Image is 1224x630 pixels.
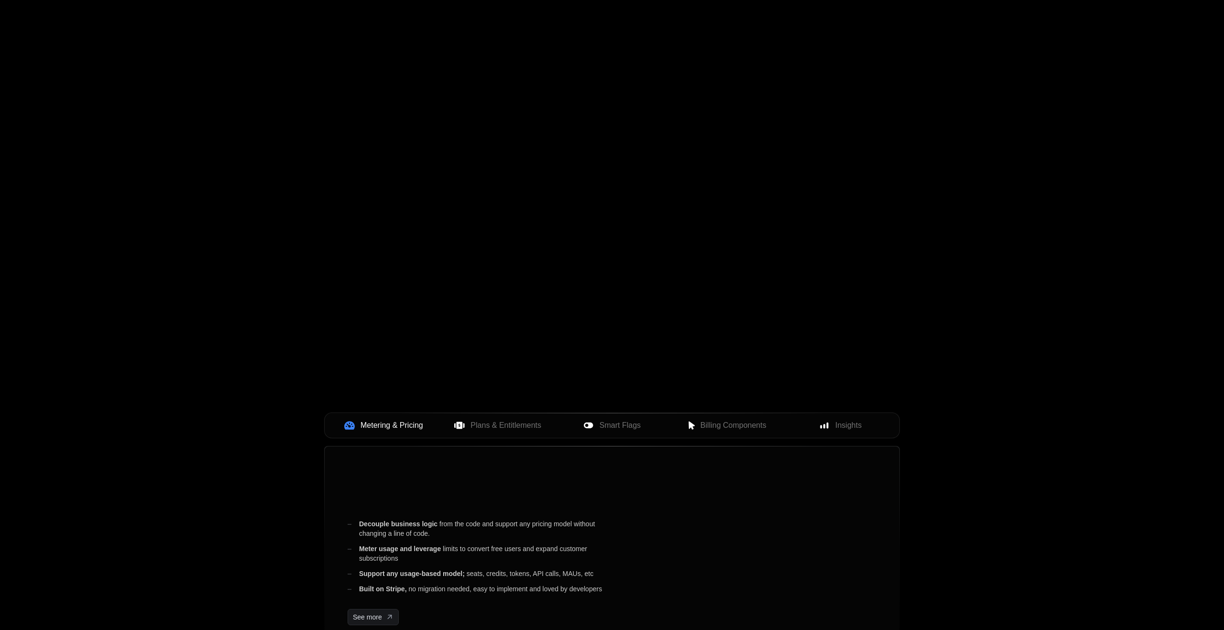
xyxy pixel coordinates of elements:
button: Metering & Pricing [327,415,441,436]
span: See more [353,612,382,622]
span: Built on Stripe, [359,585,407,593]
div: no migration needed, easy to implement and loved by developers [348,584,619,594]
div: seats, credits, tokens, API calls, MAUs, etc [348,569,619,578]
a: [object Object] [348,609,399,625]
span: Support any usage-based model; [359,570,465,577]
button: Billing Components [669,415,783,436]
span: Insights [835,420,862,431]
button: Insights [783,415,897,436]
span: Plans & Entitlements [470,420,541,431]
span: Billing Components [700,420,766,431]
button: Plans & Entitlements [441,415,555,436]
div: limits to convert free users and expand customer subscriptions [348,544,619,563]
div: from the code and support any pricing model without changing a line of code. [348,519,619,538]
span: Smart Flags [600,420,641,431]
span: Metering & Pricing [361,420,423,431]
button: Smart Flags [555,415,669,436]
span: Meter usage and leverage [359,545,441,553]
span: Decouple business logic [359,520,437,528]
